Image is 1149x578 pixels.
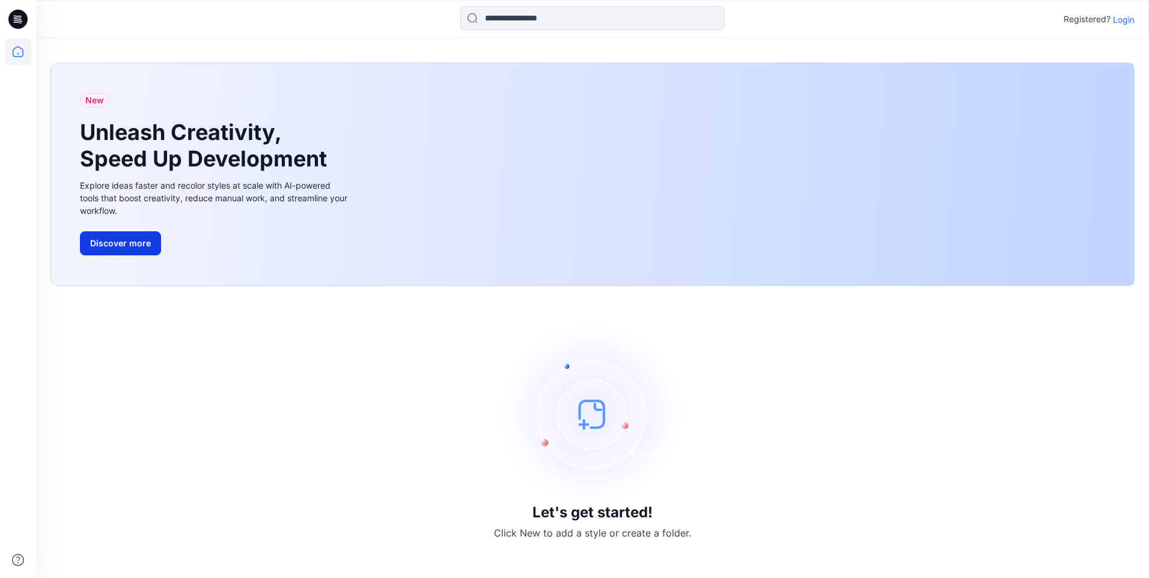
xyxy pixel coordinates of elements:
a: Discover more [80,231,350,255]
img: empty-state-image.svg [502,324,683,504]
h3: Let's get started! [532,504,653,521]
button: Discover more [80,231,161,255]
p: Registered? [1064,12,1111,26]
p: Login [1113,13,1135,26]
span: New [85,93,104,108]
p: Click New to add a style or create a folder. [494,526,691,540]
h1: Unleash Creativity, Speed Up Development [80,120,332,171]
div: Explore ideas faster and recolor styles at scale with AI-powered tools that boost creativity, red... [80,179,350,217]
